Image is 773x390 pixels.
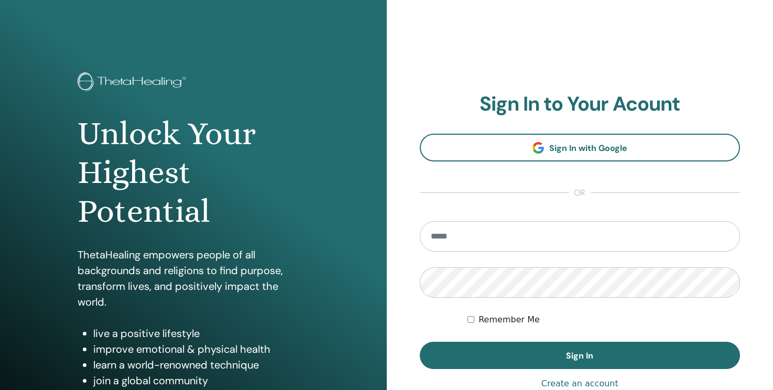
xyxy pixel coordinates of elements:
[93,341,309,357] li: improve emotional & physical health
[467,313,740,326] div: Keep me authenticated indefinitely or until I manually logout
[93,373,309,388] li: join a global community
[420,134,741,161] a: Sign In with Google
[566,350,593,361] span: Sign In
[93,357,309,373] li: learn a world-renowned technique
[478,313,540,326] label: Remember Me
[78,247,309,310] p: ThetaHealing empowers people of all backgrounds and religions to find purpose, transform lives, a...
[78,114,309,231] h1: Unlock Your Highest Potential
[549,143,627,154] span: Sign In with Google
[93,326,309,341] li: live a positive lifestyle
[420,342,741,369] button: Sign In
[420,92,741,116] h2: Sign In to Your Acount
[541,377,618,390] a: Create an account
[569,187,591,199] span: or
